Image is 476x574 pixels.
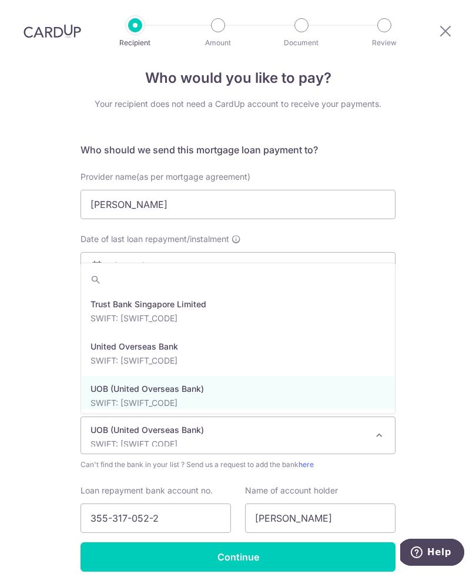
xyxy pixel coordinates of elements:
[90,313,386,324] p: SWIFT: [SWIFT_CODE]
[90,298,386,310] p: Trust Bank Singapore Limited
[81,143,395,157] h5: Who should we send this mortgage loan payment to?
[90,341,386,353] p: United Overseas Bank
[299,460,314,469] a: here
[81,252,395,281] input: DD/MM/YYYY
[90,355,386,367] p: SWIFT: [SWIFT_CODE]
[185,37,251,49] p: Amount
[81,542,395,572] input: Continue
[269,37,334,49] p: Document
[351,37,417,49] p: Review
[27,8,51,19] span: Help
[81,417,395,454] span: UOB (United Overseas Bank)
[400,539,464,568] iframe: Opens a widget where you can find more information
[102,37,168,49] p: Recipient
[90,438,367,450] p: SWIFT: [SWIFT_CODE]
[81,68,395,89] h4: Who would you like to pay?
[24,24,81,38] img: CardUp
[90,397,386,409] p: SWIFT: [SWIFT_CODE]
[81,485,213,496] label: Loan repayment bank account no.
[81,172,250,182] span: Provider name(as per mortgage agreement)
[81,233,229,245] span: Date of last loan repayment/instalment
[81,459,395,471] span: Can't find the bank in your list ? Send us a request to add the bank
[90,424,367,436] p: UOB (United Overseas Bank)
[81,417,395,454] span: UOB (United Overseas Bank)
[81,98,395,110] div: Your recipient does not need a CardUp account to receive your payments.
[90,383,386,395] p: UOB (United Overseas Bank)
[245,485,338,496] label: Name of account holder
